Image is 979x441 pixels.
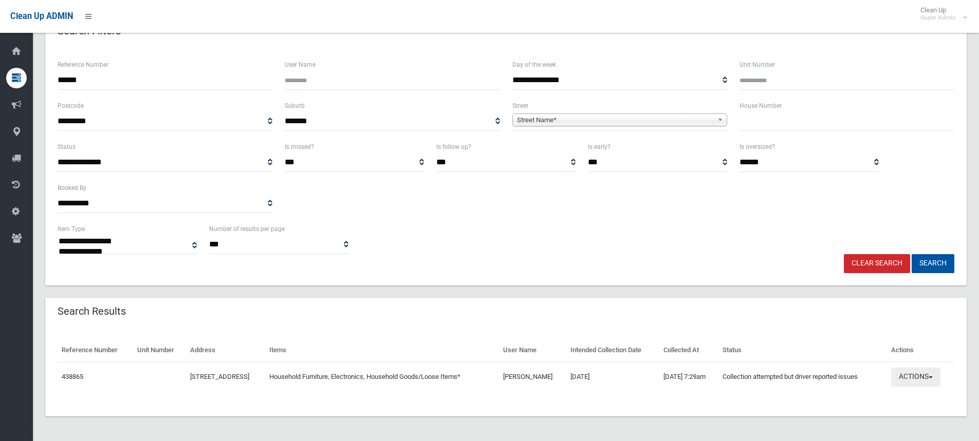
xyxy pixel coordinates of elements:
label: Day of the week [512,59,556,70]
th: Reference Number [58,339,133,362]
a: 438865 [62,373,83,380]
label: Unit Number [740,59,775,70]
span: Clean Up [915,6,966,22]
a: Clear Search [844,254,910,273]
th: Address [186,339,265,362]
td: Collection attempted but driver reported issues [718,362,886,392]
td: Household Furniture, Electronics, Household Goods/Loose Items* [265,362,499,392]
label: Number of results per page [209,223,285,235]
label: Postcode [58,100,84,111]
label: Street [512,100,528,111]
label: Is missed? [285,141,314,152]
button: Actions [891,368,940,387]
label: Item Type [58,223,85,235]
th: Intended Collection Date [566,339,659,362]
label: User Name [285,59,316,70]
header: Search Results [45,301,138,321]
span: Clean Up ADMIN [10,11,73,21]
th: Items [265,339,499,362]
label: Reference Number [58,59,108,70]
th: Status [718,339,886,362]
label: Is follow up? [436,141,471,152]
td: [PERSON_NAME] [499,362,566,392]
th: User Name [499,339,566,362]
label: Is early? [588,141,611,152]
td: [DATE] [566,362,659,392]
td: [DATE] 7:29am [659,362,718,392]
label: Is oversized? [740,141,775,152]
th: Unit Number [133,339,186,362]
a: [STREET_ADDRESS] [190,373,249,380]
small: Super Admin [920,14,956,22]
th: Actions [887,339,954,362]
label: Status [58,141,76,152]
button: Search [912,254,954,273]
span: Street Name* [517,114,713,126]
th: Collected At [659,339,718,362]
label: House Number [740,100,782,111]
label: Suburb [285,100,305,111]
label: Booked By [58,182,86,194]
